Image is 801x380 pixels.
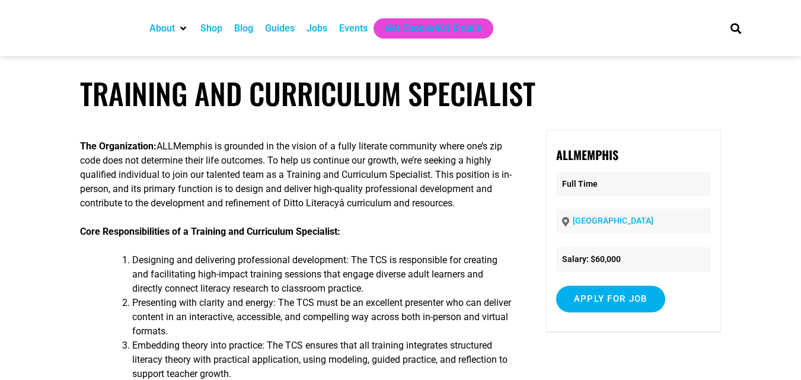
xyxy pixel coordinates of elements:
a: Jobs [307,21,327,36]
a: Blog [234,21,253,36]
strong: The Organization: [80,140,157,152]
li: Salary: $60,000 [556,247,711,272]
a: Events [339,21,368,36]
a: Shop [200,21,222,36]
div: About [143,18,194,39]
h1: Training and Curriculum Specialist [80,76,721,111]
strong: ALLMemphis [556,146,618,164]
a: Guides [265,21,295,36]
a: [GEOGRAPHIC_DATA] [573,216,653,225]
p: ALLMemphis is grounded in the vision of a fully literate community where one’s zip code does not ... [80,139,514,210]
div: Search [726,18,745,38]
li: Presenting with clarity and energy: The TCS must be an excellent presenter who can deliver conten... [132,296,514,339]
p: Full Time [556,172,711,196]
a: Get Choose901 Emails [385,21,481,36]
strong: Core Responsibilities of a Training and Curriculum Specialist: [80,226,340,237]
nav: Main nav [143,18,710,39]
a: About [149,21,175,36]
li: Designing and delivering professional development: The TCS is responsible for creating and facili... [132,253,514,296]
input: Apply for job [556,286,665,312]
